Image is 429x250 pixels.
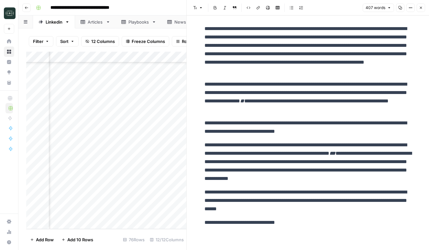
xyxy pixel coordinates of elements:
[60,38,69,45] span: Sort
[132,38,165,45] span: Freeze Columns
[4,7,16,19] img: Catalyst Logo
[81,36,119,47] button: 12 Columns
[174,19,197,25] div: Newsletter
[4,237,14,247] button: Help + Support
[120,234,147,245] div: 76 Rows
[147,234,186,245] div: 12/12 Columns
[33,38,43,45] span: Filter
[128,19,149,25] div: Playbooks
[172,36,209,47] button: Row Height
[4,57,14,67] a: Insights
[36,236,54,243] span: Add Row
[4,78,14,88] a: Your Data
[4,47,14,57] a: Browse
[67,236,93,243] span: Add 10 Rows
[182,38,205,45] span: Row Height
[26,234,58,245] button: Add Row
[122,36,169,47] button: Freeze Columns
[4,36,14,47] a: Home
[4,227,14,237] a: Usage
[4,67,14,78] a: Opportunities
[88,19,103,25] div: Articles
[58,234,97,245] button: Add 10 Rows
[116,16,162,28] a: Playbooks
[75,16,116,28] a: Articles
[363,4,394,12] button: 407 words
[29,36,53,47] button: Filter
[4,5,14,21] button: Workspace: Catalyst
[91,38,115,45] span: 12 Columns
[366,5,385,11] span: 407 words
[33,16,75,28] a: Linkedin
[56,36,79,47] button: Sort
[46,19,62,25] div: Linkedin
[162,16,210,28] a: Newsletter
[4,216,14,227] a: Settings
